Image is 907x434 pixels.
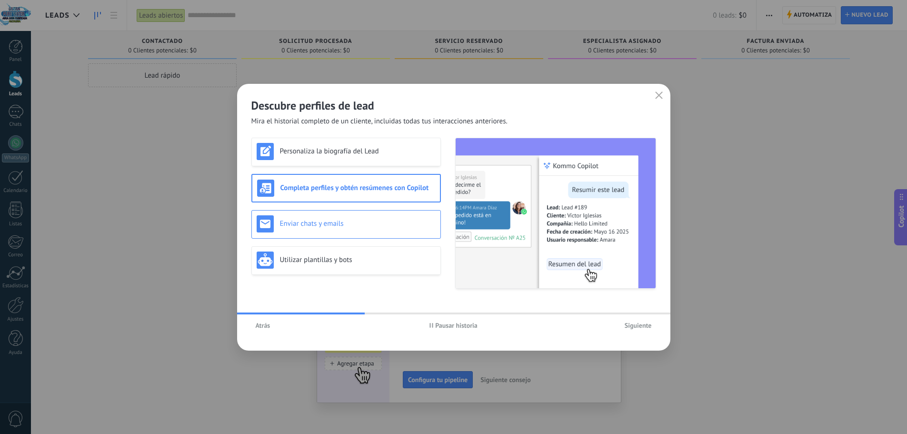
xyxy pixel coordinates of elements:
span: Pausar historia [435,322,478,329]
button: Pausar historia [425,318,482,333]
span: Mira el historial completo de un cliente, incluidas todas tus interacciones anteriores. [251,117,508,126]
span: Siguiente [625,322,652,329]
h3: Completa perfiles y obtén resúmenes con Copilot [280,183,435,192]
button: Atrás [251,318,275,333]
h3: Utilizar plantillas y bots [280,255,436,264]
span: Atrás [256,322,270,329]
button: Siguiente [620,318,656,333]
h3: Enviar chats y emails [280,219,436,228]
h2: Descubre perfiles de lead [251,98,656,113]
h3: Personaliza la biografía del Lead [280,147,436,156]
